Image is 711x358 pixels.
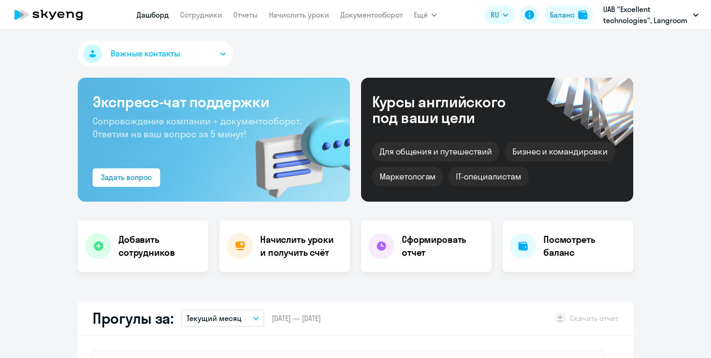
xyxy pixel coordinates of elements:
[272,313,321,323] span: [DATE] — [DATE]
[340,10,403,19] a: Документооборот
[118,233,201,259] h4: Добавить сотрудников
[603,4,689,26] p: UAB "Excellent technologies", Langroom
[78,41,233,67] button: Важные контакты
[187,313,242,324] p: Текущий месяц
[505,142,615,161] div: Бизнес и командировки
[101,172,152,183] div: Задать вопрос
[372,142,499,161] div: Для общения и путешествий
[544,6,593,24] button: Балансbalance
[180,10,222,19] a: Сотрудники
[402,233,484,259] h4: Сформировать отчет
[414,9,428,20] span: Ещё
[543,233,626,259] h4: Посмотреть баланс
[111,48,180,60] span: Важные контакты
[181,309,264,327] button: Текущий месяц
[372,94,530,125] div: Курсы английского под ваши цели
[550,9,574,20] div: Баланс
[233,10,258,19] a: Отчеты
[93,309,174,327] h2: Прогулы за:
[137,10,169,19] a: Дашборд
[260,233,341,259] h4: Начислить уроки и получить счёт
[269,10,329,19] a: Начислить уроки
[93,93,335,111] h3: Экспресс-чат поддержки
[93,115,302,140] span: Сопровождение компании + документооборот. Ответим на ваш вопрос за 5 минут!
[414,6,437,24] button: Ещё
[484,6,515,24] button: RU
[599,4,703,26] button: UAB "Excellent technologies", Langroom
[372,167,443,186] div: Маркетологам
[93,168,160,187] button: Задать вопрос
[491,9,499,20] span: RU
[242,98,350,202] img: bg-img
[578,10,587,19] img: balance
[449,167,528,186] div: IT-специалистам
